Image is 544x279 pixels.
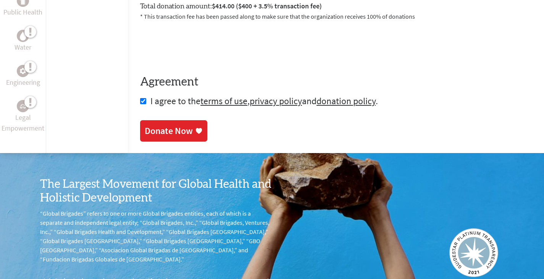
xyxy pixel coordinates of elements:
[20,68,26,74] img: Engineering
[17,65,29,77] div: Engineering
[6,65,40,88] a: EngineeringEngineering
[316,95,376,107] a: donation policy
[140,12,532,21] p: * This transaction fee has been passed along to make sure that the organization receives 100% of ...
[140,75,532,89] h4: Agreement
[449,228,498,277] img: Guidestar 2019
[40,177,272,205] h3: The Largest Movement for Global Health and Holistic Development
[20,32,26,40] img: Water
[200,95,247,107] a: terms of use
[140,120,207,142] a: Donate Now
[17,100,29,112] div: Legal Empowerment
[40,209,272,264] p: “Global Brigades” refers to one or more Global Brigades entities, each of which is a separate and...
[140,30,256,60] iframe: reCAPTCHA
[250,95,302,107] a: privacy policy
[20,104,26,108] img: Legal Empowerment
[150,95,378,107] span: I agree to the , and .
[145,125,193,137] div: Donate Now
[3,7,42,18] p: Public Health
[212,2,322,10] span: $414.00 ($400 + 3.5% transaction fee)
[140,1,322,12] label: Total donation amount:
[15,42,31,53] p: Water
[2,112,44,134] p: Legal Empowerment
[6,77,40,88] p: Engineering
[17,30,29,42] div: Water
[15,30,31,53] a: WaterWater
[2,100,44,134] a: Legal EmpowermentLegal Empowerment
